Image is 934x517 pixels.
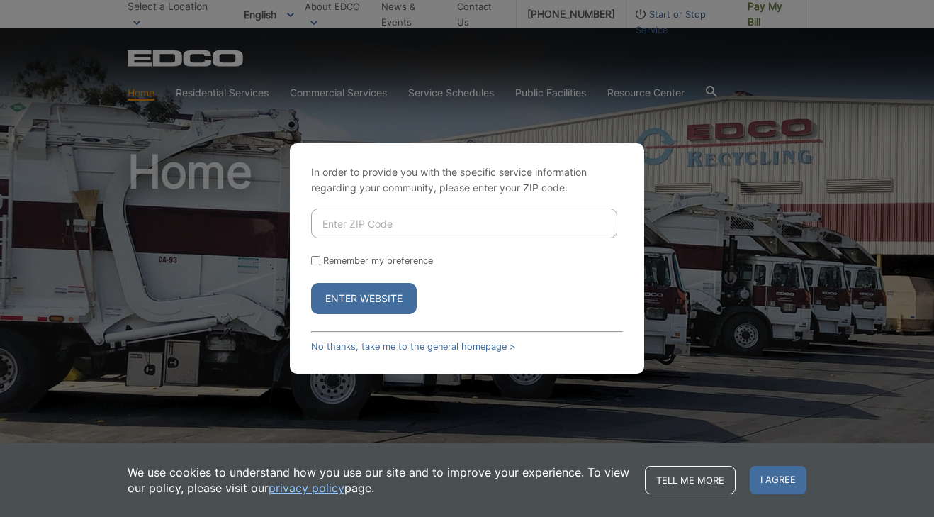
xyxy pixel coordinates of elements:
[311,165,623,196] p: In order to provide you with the specific service information regarding your community, please en...
[311,341,515,352] a: No thanks, take me to the general homepage >
[311,209,617,238] input: Enter ZIP Code
[269,480,344,496] a: privacy policy
[128,465,631,496] p: We use cookies to understand how you use our site and to improve your experience. To view our pol...
[323,255,433,266] label: Remember my preference
[311,283,417,314] button: Enter Website
[645,466,736,494] a: Tell me more
[750,466,806,494] span: I agree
